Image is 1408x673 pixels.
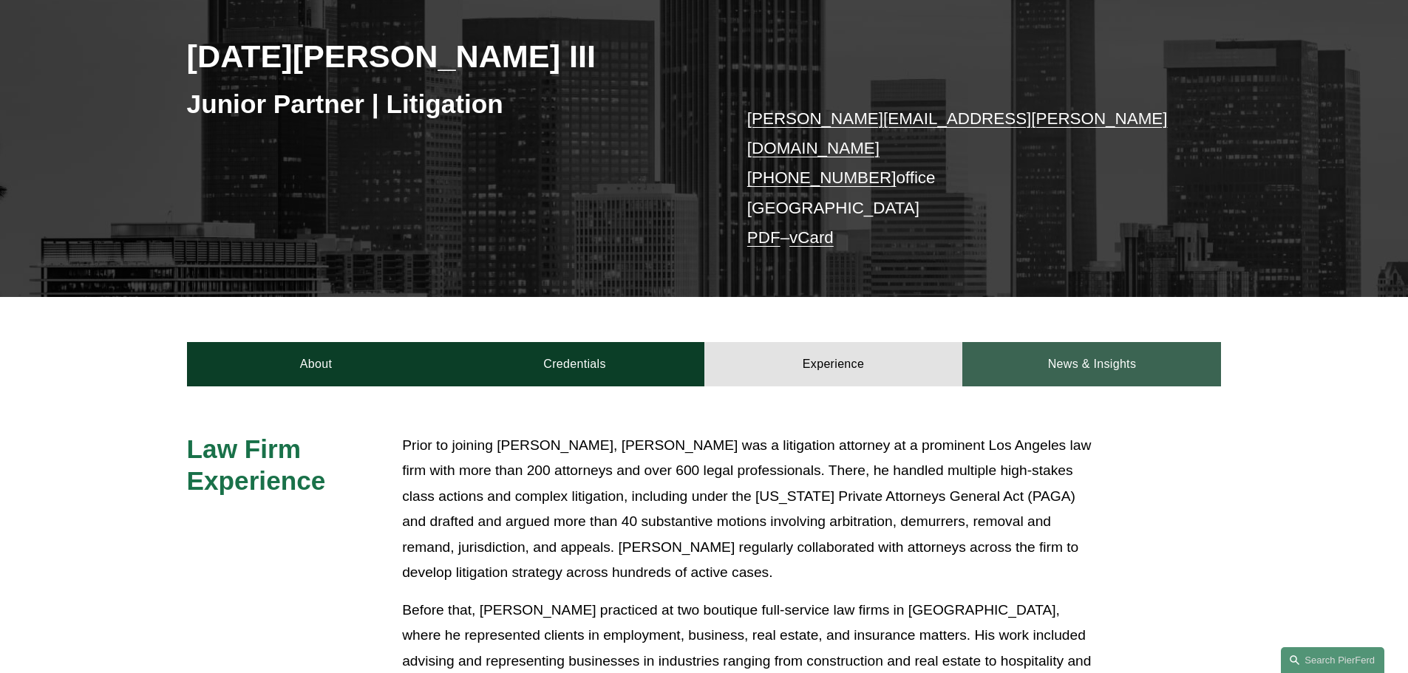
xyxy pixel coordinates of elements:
[187,342,446,386] a: About
[747,228,780,247] a: PDF
[187,434,326,496] span: Law Firm Experience
[446,342,704,386] a: Credentials
[704,342,963,386] a: Experience
[402,433,1092,586] p: Prior to joining [PERSON_NAME], [PERSON_NAME] was a litigation attorney at a prominent Los Angele...
[187,88,704,120] h3: Junior Partner | Litigation
[747,104,1178,253] p: office [GEOGRAPHIC_DATA] –
[747,109,1168,157] a: [PERSON_NAME][EMAIL_ADDRESS][PERSON_NAME][DOMAIN_NAME]
[187,37,704,75] h2: [DATE][PERSON_NAME] III
[747,168,897,187] a: [PHONE_NUMBER]
[962,342,1221,386] a: News & Insights
[1281,647,1384,673] a: Search this site
[789,228,834,247] a: vCard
